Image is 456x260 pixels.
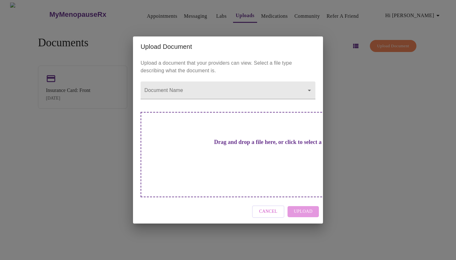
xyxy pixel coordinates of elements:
[141,42,315,52] h2: Upload Document
[185,139,360,146] h3: Drag and drop a file here, or click to select a file
[141,59,315,75] p: Upload a document that your providers can view. Select a file type describing what the document is.
[252,205,284,218] button: Cancel
[259,208,277,216] span: Cancel
[141,81,315,99] div: ​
